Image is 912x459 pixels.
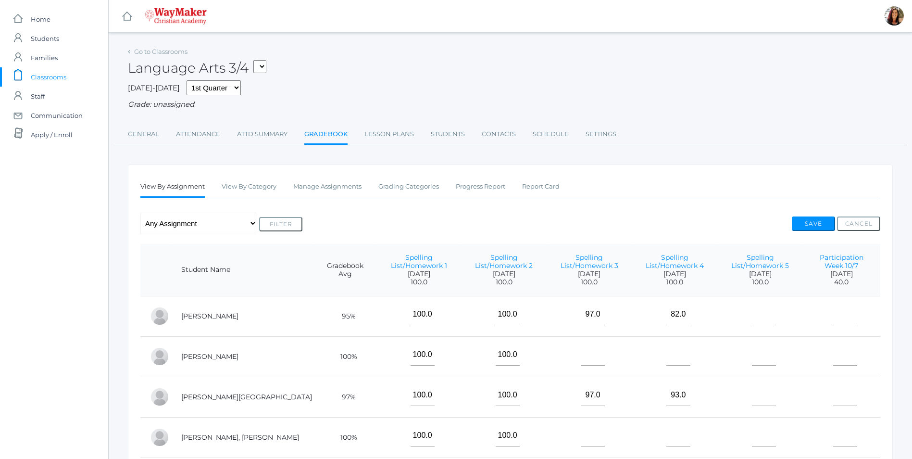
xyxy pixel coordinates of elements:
[812,270,871,278] span: [DATE]
[364,125,414,144] a: Lesson Plans
[181,352,238,361] a: [PERSON_NAME]
[31,29,59,48] span: Students
[314,336,376,377] td: 100%
[386,270,451,278] span: [DATE]
[792,217,835,231] button: Save
[314,244,376,296] th: Gradebook Avg
[556,278,623,286] span: 100.0
[391,253,447,270] a: Spelling List/Homework 1
[181,393,312,401] a: [PERSON_NAME][GEOGRAPHIC_DATA]
[522,177,560,196] a: Report Card
[31,125,73,144] span: Apply / Enroll
[456,177,505,196] a: Progress Report
[134,48,187,55] a: Go to Classrooms
[378,177,439,196] a: Grading Categories
[150,347,169,366] div: Emilia Diedrich
[128,83,180,92] span: [DATE]-[DATE]
[31,87,45,106] span: Staff
[586,125,616,144] a: Settings
[885,6,904,25] div: Gina Pecor
[181,312,238,320] a: [PERSON_NAME]
[471,270,537,278] span: [DATE]
[820,253,863,270] a: Participation Week 10/7
[641,270,708,278] span: [DATE]
[176,125,220,144] a: Attendance
[482,125,516,144] a: Contacts
[31,10,50,29] span: Home
[471,278,537,286] span: 100.0
[812,278,871,286] span: 40.0
[140,177,205,198] a: View By Assignment
[646,253,704,270] a: Spelling List/Homework 4
[556,270,623,278] span: [DATE]
[727,278,793,286] span: 100.0
[259,217,302,231] button: Filter
[533,125,569,144] a: Schedule
[222,177,276,196] a: View By Category
[561,253,618,270] a: Spelling List/Homework 3
[181,433,299,442] a: [PERSON_NAME], [PERSON_NAME]
[293,177,362,196] a: Manage Assignments
[314,417,376,458] td: 100%
[31,67,66,87] span: Classrooms
[150,306,169,326] div: Elijah Benzinger-Stephens
[172,244,314,296] th: Student Name
[731,253,789,270] a: Spelling List/Homework 5
[641,278,708,286] span: 100.0
[314,296,376,336] td: 95%
[31,48,58,67] span: Families
[304,125,348,145] a: Gradebook
[475,253,533,270] a: Spelling List/Homework 2
[145,8,207,25] img: 4_waymaker-logo-stack-white.png
[31,106,83,125] span: Communication
[837,217,880,231] button: Cancel
[150,387,169,407] div: Lincoln Farnes
[727,270,793,278] span: [DATE]
[314,377,376,417] td: 97%
[150,428,169,447] div: Ryder Hardisty
[237,125,287,144] a: Attd Summary
[431,125,465,144] a: Students
[128,125,159,144] a: General
[128,99,893,110] div: Grade: unassigned
[128,61,266,76] h2: Language Arts 3/4
[386,278,451,286] span: 100.0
